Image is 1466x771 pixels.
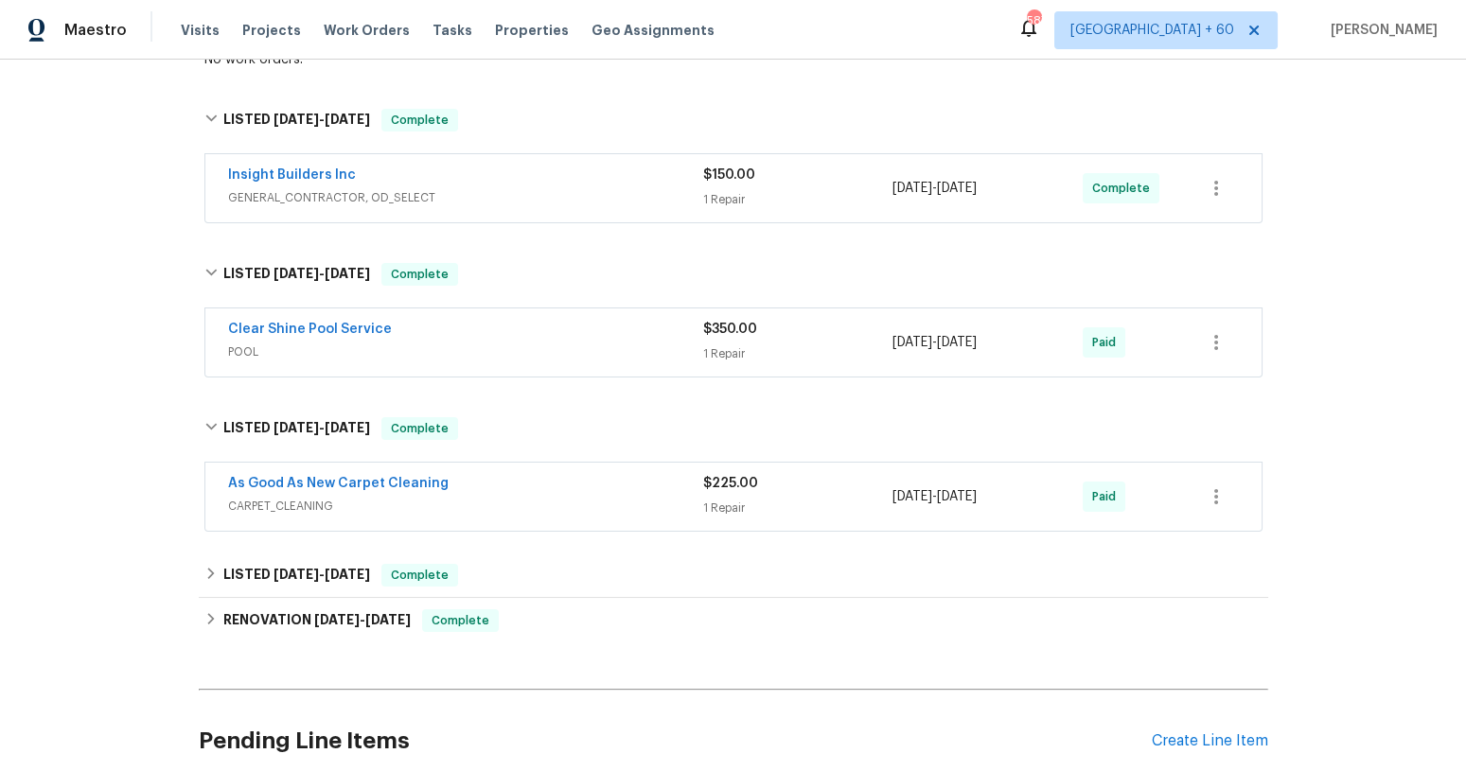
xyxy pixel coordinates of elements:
[365,613,411,626] span: [DATE]
[433,24,472,37] span: Tasks
[228,188,703,207] span: GENERAL_CONTRACTOR, OD_SELECT
[314,613,411,626] span: -
[223,609,411,632] h6: RENOVATION
[495,21,569,40] span: Properties
[424,611,497,630] span: Complete
[274,267,319,280] span: [DATE]
[1092,179,1157,198] span: Complete
[703,477,758,490] span: $225.00
[325,267,370,280] span: [DATE]
[199,552,1268,598] div: LISTED [DATE]-[DATE]Complete
[199,244,1268,305] div: LISTED [DATE]-[DATE]Complete
[383,111,456,130] span: Complete
[199,398,1268,459] div: LISTED [DATE]-[DATE]Complete
[937,490,977,503] span: [DATE]
[892,182,932,195] span: [DATE]
[937,336,977,349] span: [DATE]
[383,419,456,438] span: Complete
[274,568,370,581] span: -
[274,113,370,126] span: -
[703,344,893,363] div: 1 Repair
[324,21,410,40] span: Work Orders
[937,182,977,195] span: [DATE]
[242,21,301,40] span: Projects
[223,417,370,440] h6: LISTED
[274,421,319,434] span: [DATE]
[703,190,893,209] div: 1 Repair
[703,168,755,182] span: $150.00
[204,50,1263,69] div: No work orders.
[325,568,370,581] span: [DATE]
[274,267,370,280] span: -
[64,21,127,40] span: Maestro
[892,333,977,352] span: -
[199,90,1268,150] div: LISTED [DATE]-[DATE]Complete
[274,568,319,581] span: [DATE]
[1092,487,1123,506] span: Paid
[1070,21,1234,40] span: [GEOGRAPHIC_DATA] + 60
[703,499,893,517] div: 1 Repair
[325,421,370,434] span: [DATE]
[383,265,456,284] span: Complete
[383,566,456,585] span: Complete
[181,21,220,40] span: Visits
[274,113,319,126] span: [DATE]
[892,336,932,349] span: [DATE]
[228,323,392,336] a: Clear Shine Pool Service
[325,113,370,126] span: [DATE]
[1152,732,1268,750] div: Create Line Item
[314,613,360,626] span: [DATE]
[1092,333,1123,352] span: Paid
[892,487,977,506] span: -
[223,263,370,286] h6: LISTED
[228,497,703,516] span: CARPET_CLEANING
[1027,11,1040,30] div: 587
[228,168,356,182] a: Insight Builders Inc
[592,21,715,40] span: Geo Assignments
[274,421,370,434] span: -
[892,179,977,198] span: -
[703,323,757,336] span: $350.00
[223,564,370,587] h6: LISTED
[228,477,449,490] a: As Good As New Carpet Cleaning
[1323,21,1438,40] span: [PERSON_NAME]
[199,598,1268,643] div: RENOVATION [DATE]-[DATE]Complete
[892,490,932,503] span: [DATE]
[228,342,703,361] span: POOL
[223,109,370,131] h6: LISTED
